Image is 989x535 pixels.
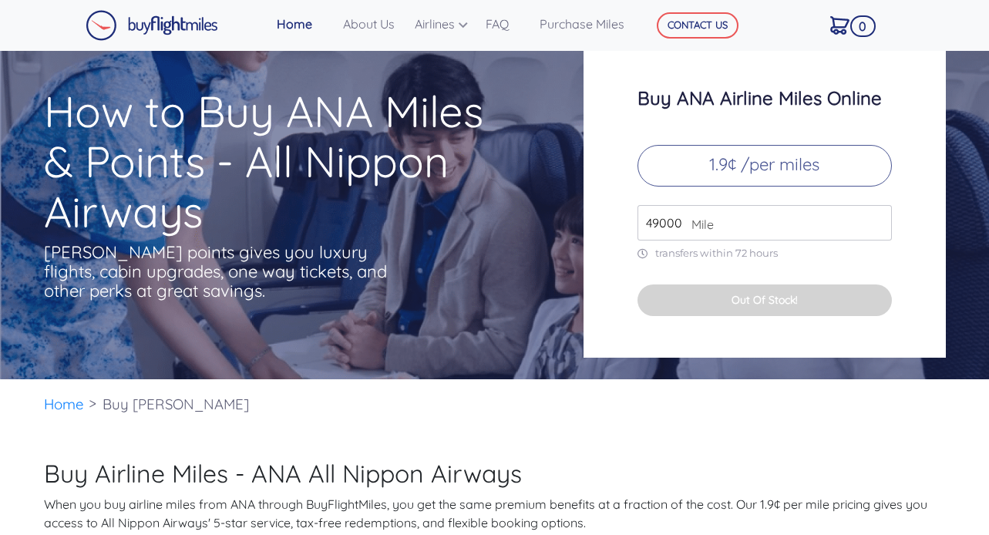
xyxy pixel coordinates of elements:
[337,8,409,39] a: About Us
[850,15,876,37] span: 0
[637,284,892,316] button: Out Of Stock!
[86,6,218,45] a: Buy Flight Miles Logo
[637,247,892,260] p: transfers within 72 hours
[409,8,479,39] a: Airlines
[95,379,257,429] li: Buy [PERSON_NAME]
[44,395,84,413] a: Home
[44,459,946,488] h2: Buy Airline Miles - ANA All Nippon Airways
[44,86,523,237] h1: How to Buy ANA Miles & Points - All Nippon Airways
[44,495,946,532] p: When you buy airline miles from ANA through BuyFlightMiles, you get the same premium benefits at ...
[657,12,738,39] button: CONTACT US
[479,8,533,39] a: FAQ
[830,16,849,35] img: Cart
[86,10,218,41] img: Buy Flight Miles Logo
[533,8,634,39] a: Purchase Miles
[684,215,714,234] span: Mile
[44,243,391,301] p: [PERSON_NAME] points gives you luxury flights, cabin upgrades, one way tickets, and other perks a...
[637,145,892,187] p: 1.9¢ /per miles
[637,88,892,108] h3: Buy ANA Airline Miles Online
[824,8,871,41] a: 0
[271,8,337,39] a: Home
